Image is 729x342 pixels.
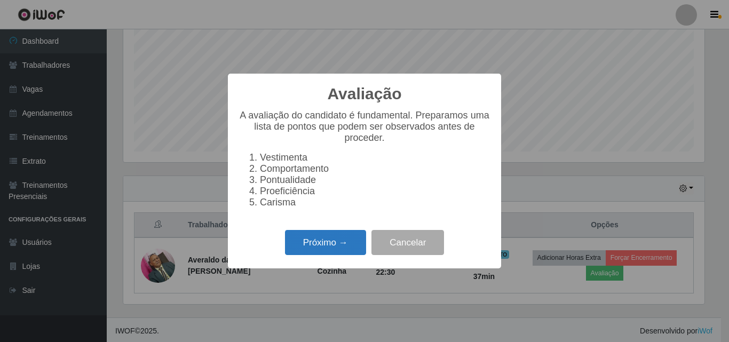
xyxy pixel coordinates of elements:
[260,163,490,174] li: Comportamento
[260,186,490,197] li: Proeficiência
[260,197,490,208] li: Carisma
[239,110,490,144] p: A avaliação do candidato é fundamental. Preparamos uma lista de pontos que podem ser observados a...
[328,84,402,104] h2: Avaliação
[260,174,490,186] li: Pontualidade
[285,230,366,255] button: Próximo →
[371,230,444,255] button: Cancelar
[260,152,490,163] li: Vestimenta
